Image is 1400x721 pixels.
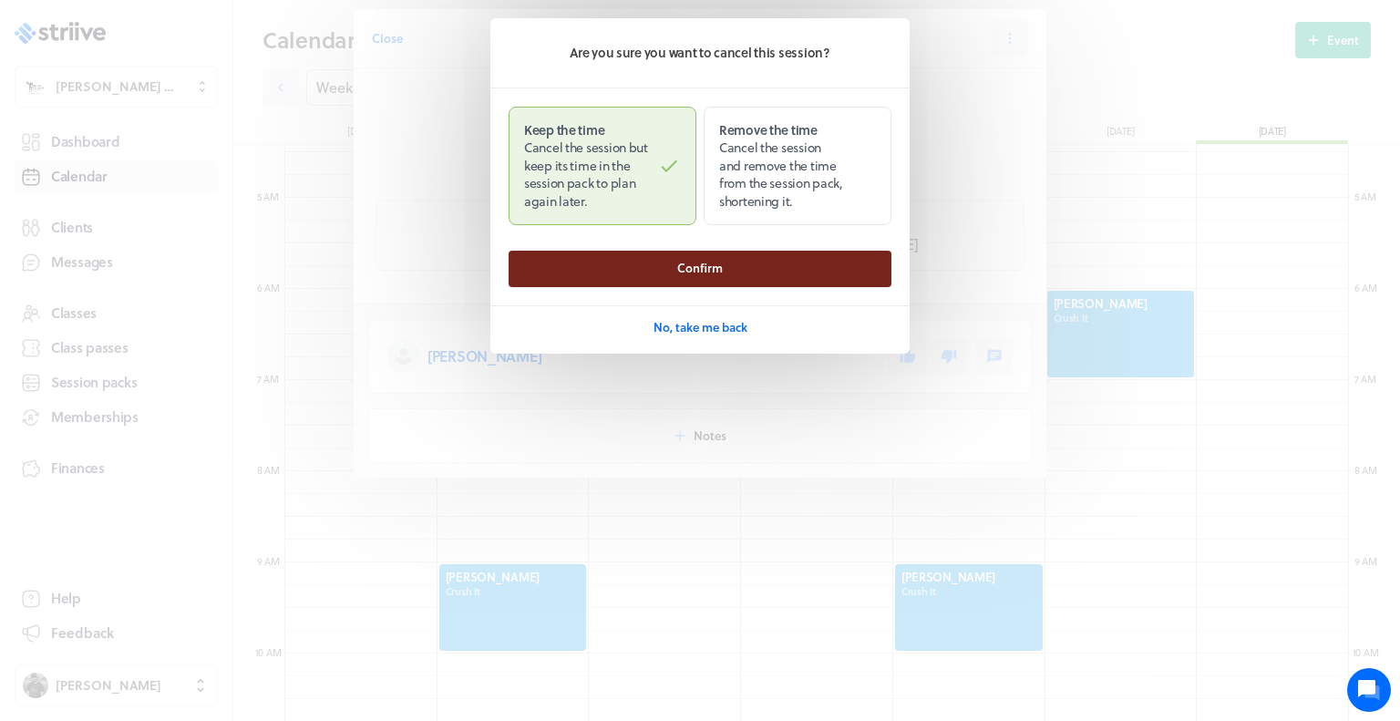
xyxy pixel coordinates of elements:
[719,138,842,211] span: Cancel the session and remove the time from the session pack, shortening it.
[1347,668,1391,712] iframe: gist-messenger-bubble-iframe
[509,251,891,287] button: Confirm
[27,88,337,118] h1: Hi
[509,44,891,62] p: Are you sure you want to cancel this session?
[28,212,336,249] button: New conversation
[654,310,747,346] button: No, take me back
[27,121,337,180] h2: We're here to help. Ask us anything!
[118,223,219,238] span: New conversation
[524,138,648,211] span: Cancel the session but keep its time in the session pack to plan again later.
[25,283,340,305] p: Find an answer quickly
[524,120,604,139] strong: Keep the time
[719,120,818,139] strong: Remove the time
[53,314,325,350] input: Search articles
[654,319,747,335] span: No, take me back
[677,260,723,276] span: Confirm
